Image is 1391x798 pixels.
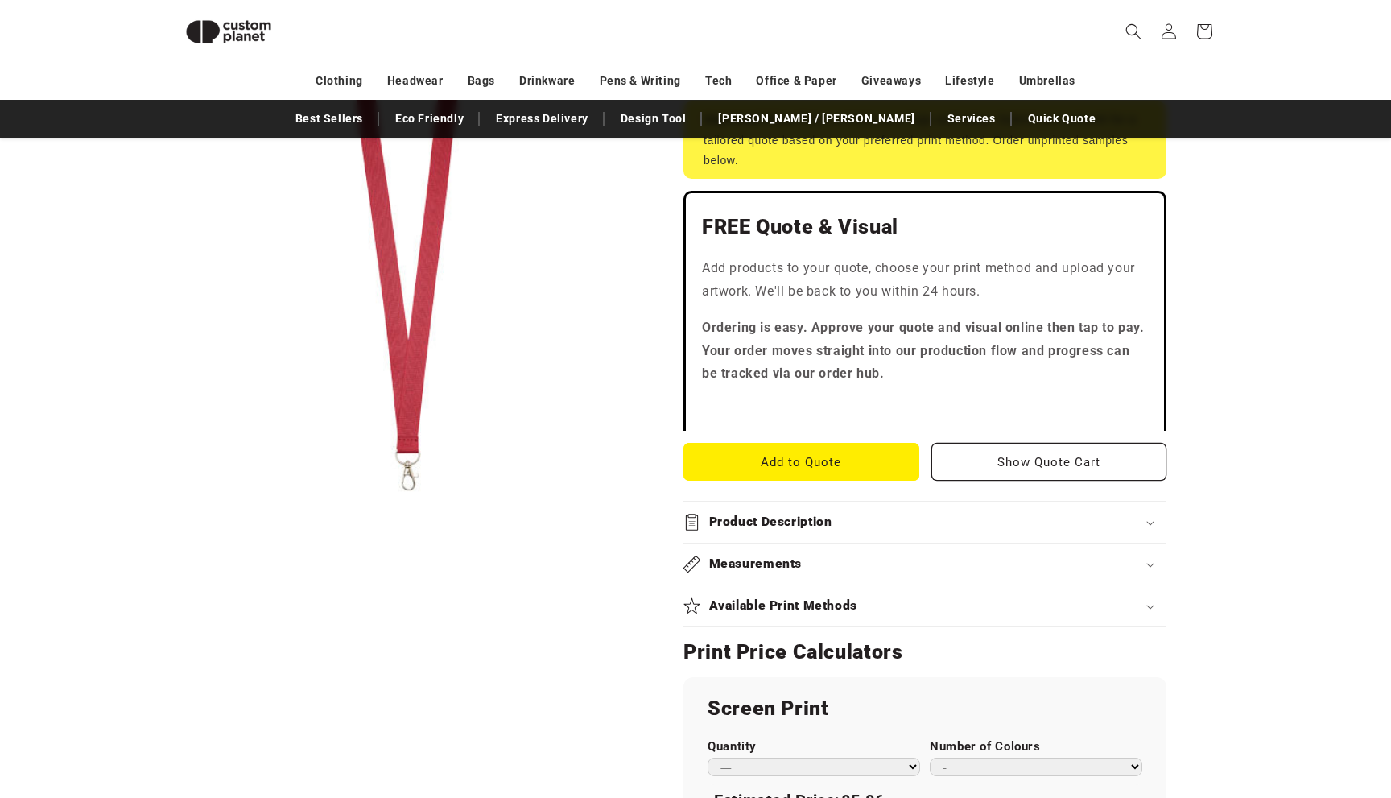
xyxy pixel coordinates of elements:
[939,105,1004,133] a: Services
[316,67,363,95] a: Clothing
[683,585,1166,626] summary: Available Print Methods
[930,739,1142,755] label: Number of Colours
[861,67,921,95] a: Giveaways
[708,739,920,755] label: Quantity
[708,696,1142,722] h2: Screen Print
[613,105,695,133] a: Design Tool
[287,105,371,133] a: Best Sellers
[702,399,1148,415] iframe: Customer reviews powered by Trustpilot
[709,556,803,573] h2: Measurements
[756,67,836,95] a: Office & Paper
[710,105,923,133] a: [PERSON_NAME] / [PERSON_NAME]
[705,67,732,95] a: Tech
[683,443,919,481] button: Add to Quote
[709,514,832,531] h2: Product Description
[702,214,1148,240] h2: FREE Quote & Visual
[683,544,1166,585] summary: Measurements
[683,101,1166,179] div: Price excludes your logo and setup. Submit your artwork for a tailored quote based on your prefer...
[1115,624,1391,798] iframe: Chat Widget
[488,105,596,133] a: Express Delivery
[600,67,681,95] a: Pens & Writing
[702,320,1145,382] strong: Ordering is easy. Approve your quote and visual online then tap to pay. Your order moves straight...
[519,67,575,95] a: Drinkware
[387,105,472,133] a: Eco Friendly
[387,67,444,95] a: Headwear
[172,6,285,57] img: Custom Planet
[1019,67,1075,95] a: Umbrellas
[172,24,643,495] media-gallery: Gallery Viewer
[1020,105,1104,133] a: Quick Quote
[931,443,1167,481] button: Show Quote Cart
[683,502,1166,543] summary: Product Description
[683,639,1166,665] h2: Print Price Calculators
[709,597,858,614] h2: Available Print Methods
[468,67,495,95] a: Bags
[702,257,1148,304] p: Add products to your quote, choose your print method and upload your artwork. We'll be back to yo...
[945,67,994,95] a: Lifestyle
[1116,14,1151,49] summary: Search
